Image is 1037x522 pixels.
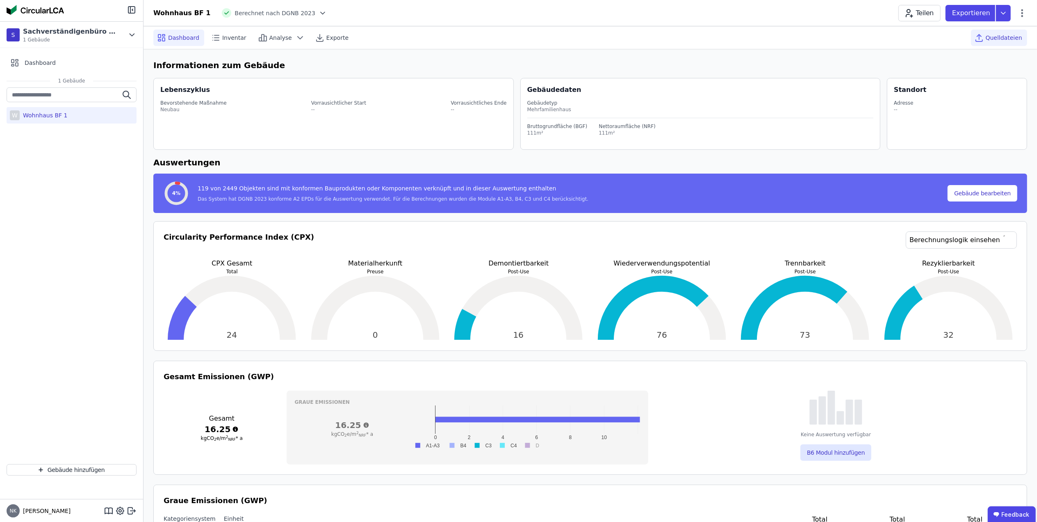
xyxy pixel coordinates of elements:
[25,59,56,67] span: Dashboard
[800,444,871,461] button: B6 Modul hinzufügen
[295,419,410,431] h3: 16.25
[20,111,67,119] div: Wohnhaus BF 1
[450,268,587,275] p: Post-Use
[7,464,137,476] button: Gebäude hinzufügen
[594,259,731,268] p: Wiederverwendungspotential
[198,184,588,196] div: 119 von 2449 Objekten sind mit konformen Bauprodukten oder Komponenten verknüpft und in dieser Au...
[235,9,315,17] span: Berechnet nach DGNB 2023
[527,106,874,113] div: Mehrfamilienhaus
[153,156,1027,169] h6: Auswertungen
[880,268,1017,275] p: Post-Use
[7,5,64,15] img: Concular
[160,106,227,113] div: Neubau
[50,78,93,84] span: 1 Gebäude
[164,371,1017,382] h3: Gesamt Emissionen (GWP)
[599,123,656,130] div: Nettoraumfläche (NRF)
[344,433,347,437] sub: 2
[164,231,314,259] h3: Circularity Performance Index (CPX)
[164,414,280,424] h3: Gesamt
[359,433,366,437] sub: NRF
[737,268,874,275] p: Post-Use
[153,8,210,18] div: Wohnhaus BF 1
[164,424,280,435] h3: 16.25
[164,268,301,275] p: Total
[10,110,20,120] div: W
[527,85,880,95] div: Gebäudedaten
[801,431,871,438] div: Keine Auswertung verfügbar
[198,196,588,202] div: Das System hat DGNB 2023 konforme A2 EPDs für die Auswertung verwendet. Für die Berechnungen wurd...
[898,5,941,21] button: Teilen
[599,130,656,136] div: 111m²
[952,8,992,18] p: Exportieren
[160,100,227,106] div: Bevorstehende Maßnahme
[527,130,588,136] div: 111m²
[450,259,587,268] p: Demontiertbarkeit
[164,495,1017,506] h3: Graue Emissionen (GWP)
[307,259,444,268] p: Materialherkunft
[228,437,236,442] sub: NRF
[172,190,180,197] span: 4%
[948,185,1017,201] button: Gebäude bearbeiten
[7,28,20,41] div: S
[451,106,506,113] div: --
[20,507,71,515] span: [PERSON_NAME]
[986,34,1022,42] span: Quelldateien
[527,123,588,130] div: Bruttogrundfläche (BGF)
[311,100,366,106] div: Vorrausichtlicher Start
[23,37,117,43] span: 1 Gebäude
[527,100,874,106] div: Gebäudetyp
[894,85,926,95] div: Standort
[894,106,914,113] div: --
[201,435,243,441] span: kgCO e/m * a
[326,34,349,42] span: Exporte
[10,508,17,513] span: NK
[153,59,1027,71] h6: Informationen zum Gebäude
[737,259,874,268] p: Trennbarkeit
[906,231,1017,249] a: Berechnungslogik einsehen
[331,431,373,437] span: kgCO e/m * a
[23,27,117,37] div: Sachverständigenbüro [PERSON_NAME]
[311,106,366,113] div: --
[356,431,359,435] sup: 2
[880,259,1017,268] p: Rezyklierbarkeit
[222,34,246,42] span: Inventar
[809,391,862,425] img: empty-state
[164,259,301,268] p: CPX Gesamt
[451,100,506,106] div: Vorrausichtliches Ende
[269,34,292,42] span: Analyse
[160,85,210,95] div: Lebenszyklus
[307,268,444,275] p: Preuse
[168,34,199,42] span: Dashboard
[214,437,217,442] sub: 2
[226,435,228,439] sup: 2
[894,100,914,106] div: Adresse
[295,399,640,405] h3: Graue Emissionen
[594,268,731,275] p: Post-Use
